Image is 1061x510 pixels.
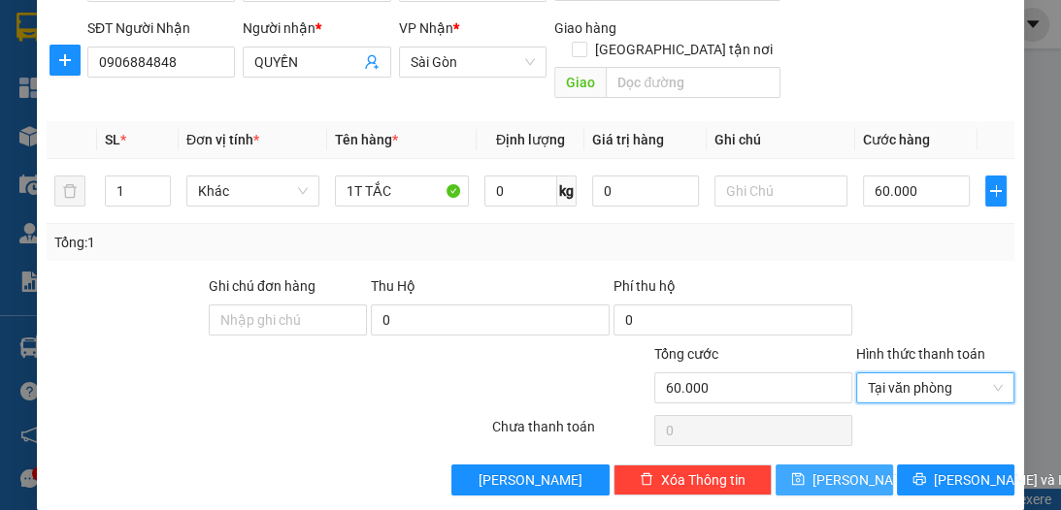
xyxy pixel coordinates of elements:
[399,20,453,36] span: VP Nhận
[640,472,653,488] span: delete
[863,132,930,147] span: Cước hàng
[613,275,852,304] div: Phí thu hộ
[606,67,780,98] input: Dọc đường
[364,54,380,70] span: user-add
[105,132,120,147] span: SL
[335,132,398,147] span: Tên hàng
[812,469,916,491] span: [PERSON_NAME]
[654,346,718,362] span: Tổng cước
[557,175,577,207] span: kg
[335,175,468,207] input: VD: Bàn, Ghế
[496,132,565,147] span: Định lượng
[661,469,746,491] span: Xóa Thông tin
[479,469,582,491] span: [PERSON_NAME]
[411,48,535,77] span: Sài Gòn
[87,17,235,39] div: SĐT Người Nhận
[776,464,893,495] button: save[PERSON_NAME]
[985,175,1007,207] button: plus
[209,278,315,294] label: Ghi chú đơn hàng
[54,232,412,253] div: Tổng: 1
[856,346,985,362] label: Hình thức thanh toán
[707,121,855,159] th: Ghi chú
[613,464,772,495] button: deleteXóa Thông tin
[587,39,780,60] span: [GEOGRAPHIC_DATA] tận nơi
[243,17,390,39] div: Người nhận
[791,472,805,488] span: save
[451,464,610,495] button: [PERSON_NAME]
[986,183,1006,199] span: plus
[592,175,699,207] input: 0
[592,132,664,147] span: Giá trị hàng
[54,175,85,207] button: delete
[897,464,1014,495] button: printer[PERSON_NAME] và In
[198,176,308,206] span: Khác
[209,304,367,335] input: Ghi chú đơn hàng
[371,278,415,294] span: Thu Hộ
[912,472,926,488] span: printer
[186,132,259,147] span: Đơn vị tính
[50,52,80,68] span: plus
[554,67,606,98] span: Giao
[714,175,847,207] input: Ghi Chú
[554,20,616,36] span: Giao hàng
[50,45,81,76] button: plus
[868,373,1003,402] span: Tại văn phòng
[490,416,652,450] div: Chưa thanh toán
